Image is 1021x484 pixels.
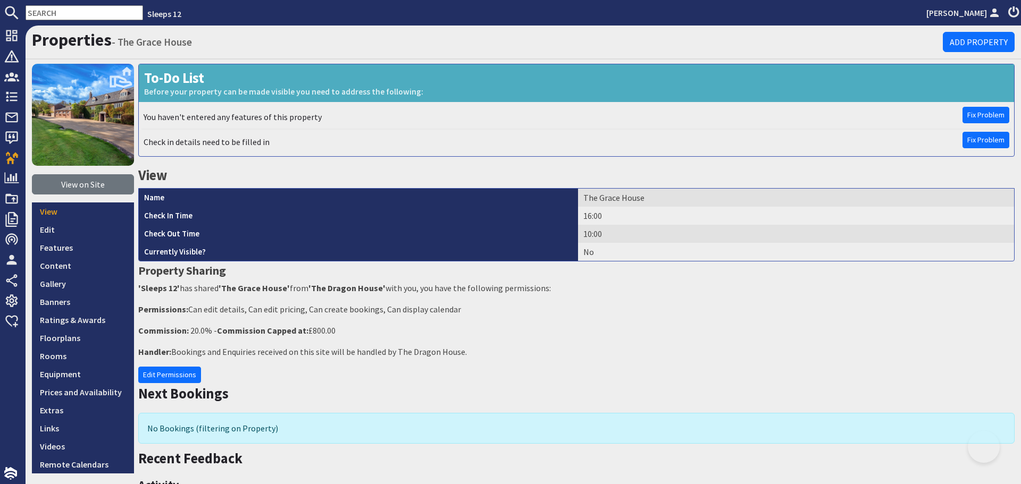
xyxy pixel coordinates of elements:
[138,283,180,293] strong: 'Sleeps 12'
[139,207,578,225] th: Check In Time
[138,413,1015,444] div: No Bookings (filtering on Property)
[32,174,134,194] a: View on Site
[308,283,386,293] strong: 'The Dragon House'
[32,329,134,347] a: Floorplans
[32,347,134,365] a: Rooms
[926,6,1002,19] a: [PERSON_NAME]
[578,207,1014,225] td: 16:00
[32,383,134,401] a: Prices and Availability
[32,455,134,473] a: Remote Calendars
[138,345,1015,358] p: Bookings and Enquiries received on this site will be handled by The Dragon House.
[578,189,1014,207] td: The Grace House
[138,346,171,357] strong: Handler:
[139,64,1014,102] h2: To-Do List
[139,189,578,207] th: Name
[968,431,1000,463] iframe: Toggle Customer Support
[32,365,134,383] a: Equipment
[32,401,134,419] a: Extras
[214,325,336,336] span: - £800.00
[144,87,1009,97] small: Before your property can be made visible you need to address the following:
[32,220,134,239] a: Edit
[138,367,201,383] a: Edit Permissions
[32,202,134,220] a: View
[578,225,1014,243] td: 10:00
[578,243,1014,261] td: No
[32,311,134,329] a: Ratings & Awards
[963,132,1009,148] a: Fix Problem
[26,5,143,20] input: SEARCH
[32,64,134,166] img: The Grace House's icon
[138,282,1015,294] p: has shared from with you, you have the following permissions:
[138,325,189,336] strong: Commission:
[138,303,1015,316] p: Can edit details, Can edit pricing, Can create bookings, Can display calendar
[219,283,290,293] strong: 'The Grace House'
[138,385,229,402] a: Next Bookings
[4,467,17,480] img: staytech_i_w-64f4e8e9ee0a9c174fd5317b4b171b261742d2d393467e5bdba4413f4f884c10.svg
[138,261,1015,279] h3: Property Sharing
[32,419,134,437] a: Links
[139,243,578,261] th: Currently Visible?
[112,36,192,48] small: - The Grace House
[32,239,134,257] a: Features
[138,304,188,315] strong: Permissions:
[190,325,212,336] span: 20.0%
[138,449,242,467] a: Recent Feedback
[943,32,1015,52] a: Add Property
[32,275,134,293] a: Gallery
[963,107,1009,123] a: Fix Problem
[32,29,112,50] a: Properties
[32,257,134,275] a: Content
[144,112,322,122] a: You haven't entered any features of this property
[144,137,270,147] a: Check in details need to be filled in
[139,225,578,243] th: Check Out Time
[32,293,134,311] a: Banners
[217,325,308,336] strong: Commission Capped at:
[32,437,134,455] a: Videos
[147,9,181,19] a: Sleeps 12
[138,165,1015,186] h2: View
